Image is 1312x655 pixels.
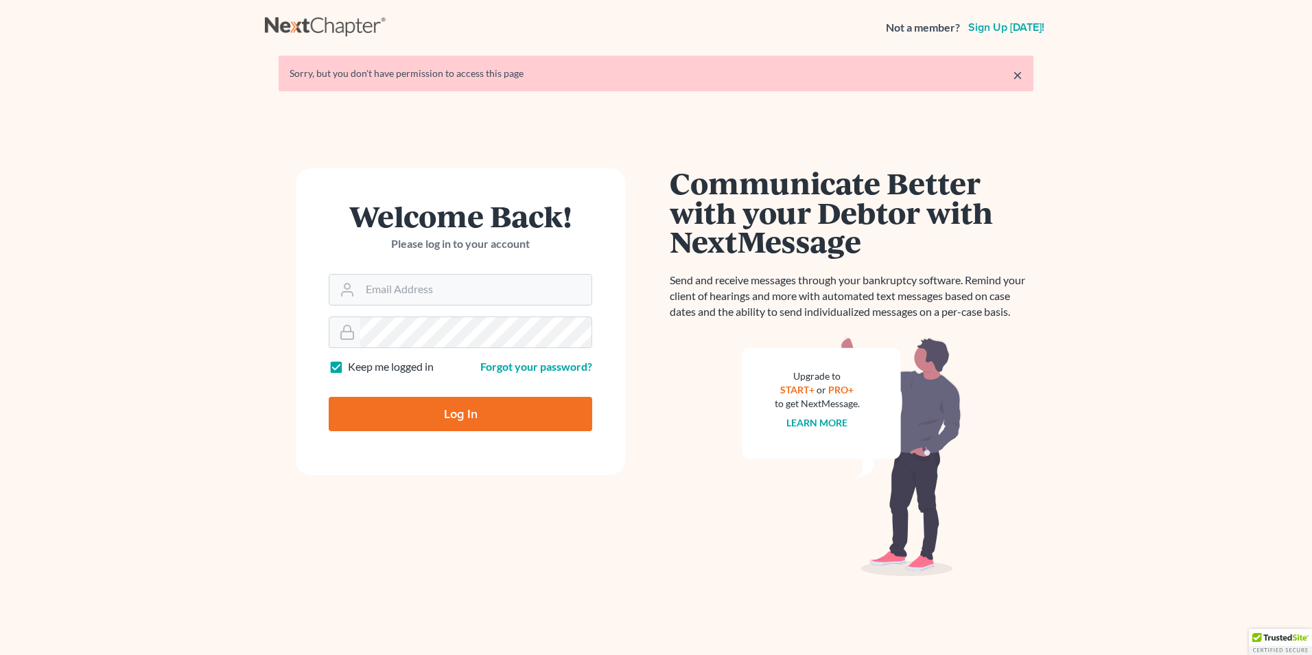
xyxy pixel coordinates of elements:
h1: Welcome Back! [329,201,592,231]
div: TrustedSite Certified [1249,629,1312,655]
a: Sign up [DATE]! [965,22,1047,33]
img: nextmessage_bg-59042aed3d76b12b5cd301f8e5b87938c9018125f34e5fa2b7a6b67550977c72.svg [742,336,961,577]
input: Log In [329,397,592,431]
div: Upgrade to [775,369,860,383]
label: Keep me logged in [348,359,434,375]
div: Sorry, but you don't have permission to access this page [290,67,1022,80]
strong: Not a member? [886,20,960,36]
div: to get NextMessage. [775,397,860,411]
input: Email Address [360,275,591,305]
p: Send and receive messages through your bankruptcy software. Remind your client of hearings and mo... [670,273,1033,320]
a: Learn more [787,417,848,428]
p: Please log in to your account [329,236,592,252]
a: Forgot your password? [480,360,592,373]
a: START+ [781,384,815,395]
a: × [1013,67,1022,83]
a: PRO+ [829,384,854,395]
span: or [817,384,827,395]
h1: Communicate Better with your Debtor with NextMessage [670,168,1033,256]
